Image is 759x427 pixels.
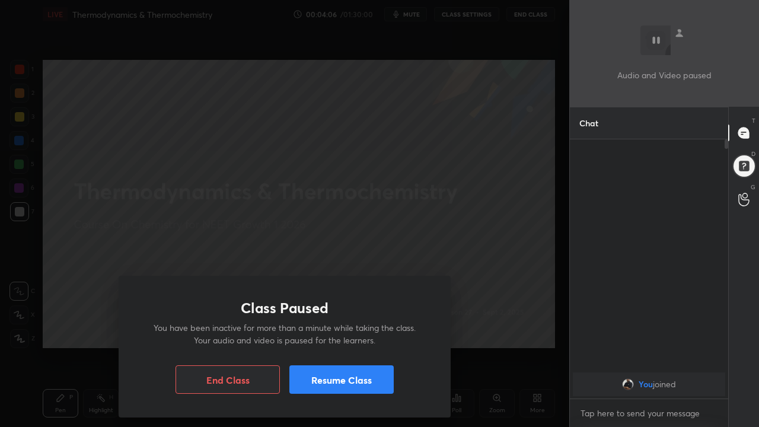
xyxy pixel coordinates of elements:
[751,183,755,192] p: G
[639,380,653,389] span: You
[570,107,608,139] p: Chat
[751,149,755,158] p: D
[570,370,728,399] div: grid
[289,365,394,394] button: Resume Class
[147,321,422,346] p: You have been inactive for more than a minute while taking the class. Your audio and video is pau...
[622,378,634,390] img: faa59a2d31d341bfac7998e9f8798381.jpg
[176,365,280,394] button: End Class
[752,116,755,125] p: T
[241,299,329,317] h1: Class Paused
[617,69,712,81] p: Audio and Video paused
[653,380,676,389] span: joined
